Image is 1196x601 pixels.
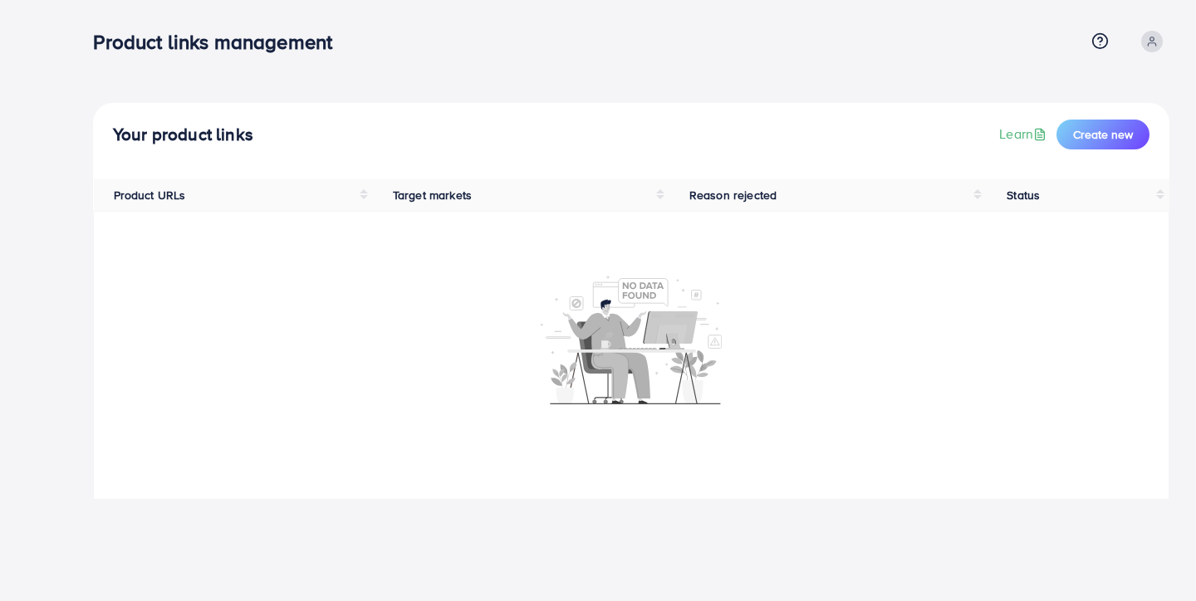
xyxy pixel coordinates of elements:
button: Create new [1056,120,1149,149]
span: Reason rejected [689,187,777,203]
a: Learn [999,125,1050,144]
span: Target markets [393,187,472,203]
h4: Your product links [113,125,253,145]
img: No account [541,274,722,404]
span: Status [1007,187,1040,203]
h3: Product links management [93,30,346,54]
span: Product URLs [114,187,186,203]
span: Create new [1073,126,1133,143]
